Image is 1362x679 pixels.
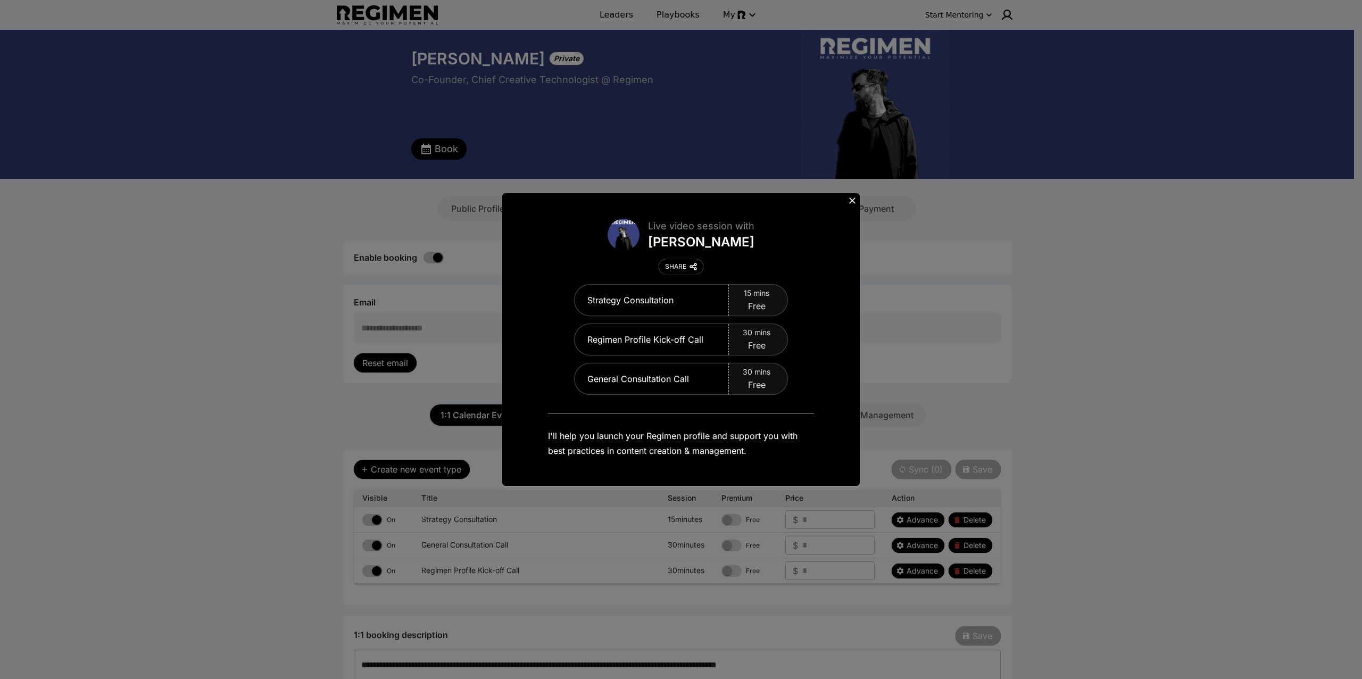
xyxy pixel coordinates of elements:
span: Free [748,378,766,391]
div: General Consultation Call [575,363,729,394]
div: [PERSON_NAME] [648,234,754,251]
span: 30 mins [743,327,770,338]
div: Strategy Consultation [575,285,729,316]
p: I'll help you launch your Regimen profile and support you with best practices in content creation... [548,428,814,458]
div: Regimen Profile Kick-off Call [575,324,729,355]
span: 30 mins [743,367,770,377]
span: Free [748,339,766,352]
button: Strategy Consultation15 minsFree [575,285,787,316]
span: 15 mins [744,288,769,299]
img: avatar of Philip Sportel [608,219,640,251]
span: Free [748,300,766,312]
button: SHARE [659,259,703,274]
div: SHARE [665,262,686,271]
button: General Consultation Call30 minsFree [575,363,787,394]
div: Live video session with [648,219,754,234]
button: Regimen Profile Kick-off Call30 minsFree [575,324,787,355]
